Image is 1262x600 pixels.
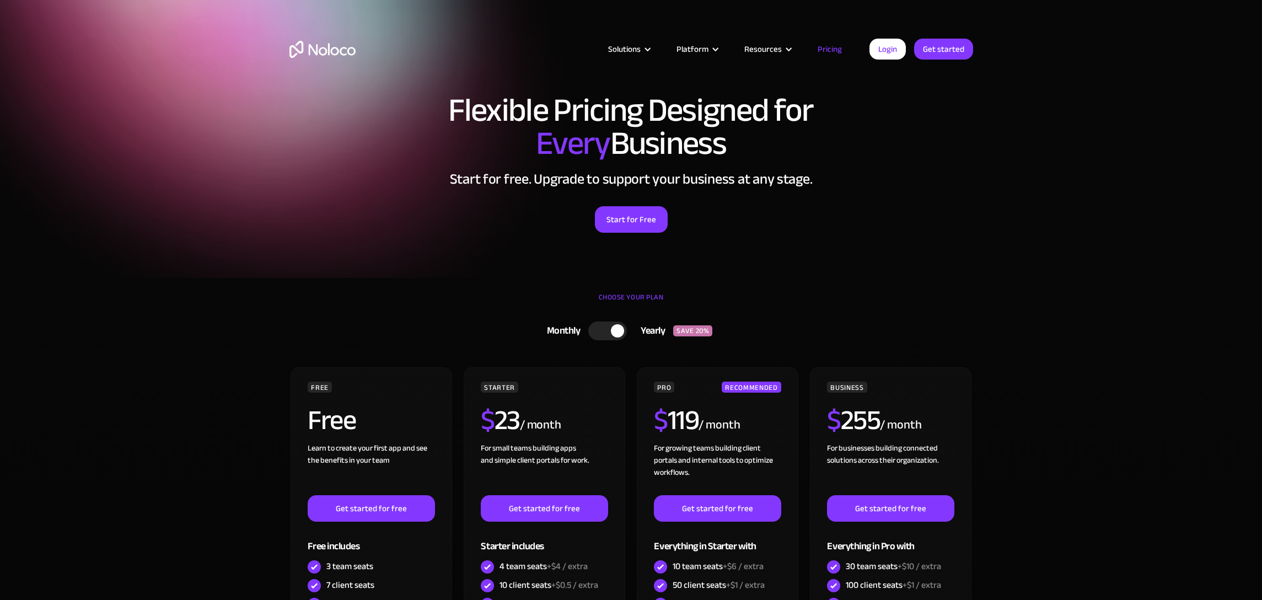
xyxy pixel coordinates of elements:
[827,495,954,522] a: Get started for free
[326,560,373,572] div: 3 team seats
[308,495,434,522] a: Get started for free
[914,39,973,60] a: Get started
[827,406,880,434] h2: 255
[880,416,921,434] div: / month
[289,289,973,317] div: CHOOSE YOUR PLAN
[663,42,731,56] div: Platform
[308,442,434,495] div: Learn to create your first app and see the benefits in your team ‍
[673,560,764,572] div: 10 team seats
[289,94,973,160] h1: Flexible Pricing Designed for Business
[654,442,781,495] div: For growing teams building client portals and internal tools to optimize workflows.
[481,394,495,446] span: $
[627,323,673,339] div: Yearly
[726,577,765,593] span: +$1 / extra
[481,382,518,393] div: STARTER
[595,206,668,233] a: Start for Free
[827,442,954,495] div: For businesses building connected solutions across their organization. ‍
[654,495,781,522] a: Get started for free
[722,382,781,393] div: RECOMMENDED
[481,406,520,434] h2: 23
[673,579,765,591] div: 50 client seats
[481,442,608,495] div: For small teams building apps and simple client portals for work. ‍
[804,42,856,56] a: Pricing
[594,42,663,56] div: Solutions
[846,579,941,591] div: 100 client seats
[520,416,561,434] div: / month
[481,522,608,558] div: Starter includes
[903,577,941,593] span: +$1 / extra
[500,560,588,572] div: 4 team seats
[827,382,867,393] div: BUSINESS
[547,558,588,575] span: +$4 / extra
[481,495,608,522] a: Get started for free
[827,394,841,446] span: $
[723,558,764,575] span: +$6 / extra
[308,382,332,393] div: FREE
[326,579,374,591] div: 7 client seats
[608,42,641,56] div: Solutions
[654,382,674,393] div: PRO
[827,522,954,558] div: Everything in Pro with
[289,171,973,187] h2: Start for free. Upgrade to support your business at any stage.
[308,406,356,434] h2: Free
[676,42,708,56] div: Platform
[551,577,598,593] span: +$0.5 / extra
[308,522,434,558] div: Free includes
[673,325,712,336] div: SAVE 20%
[869,39,906,60] a: Login
[846,560,941,572] div: 30 team seats
[654,406,699,434] h2: 119
[500,579,598,591] div: 10 client seats
[654,522,781,558] div: Everything in Starter with
[654,394,668,446] span: $
[533,323,589,339] div: Monthly
[731,42,804,56] div: Resources
[898,558,941,575] span: +$10 / extra
[744,42,782,56] div: Resources
[536,113,610,174] span: Every
[289,41,356,58] a: home
[699,416,740,434] div: / month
